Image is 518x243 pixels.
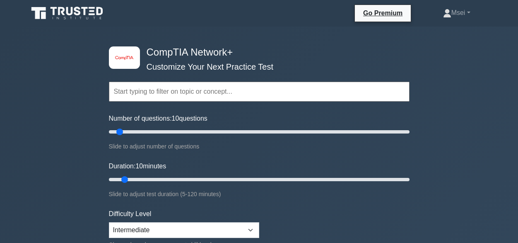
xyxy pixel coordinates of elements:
span: 10 [172,115,179,122]
div: Slide to adjust number of questions [109,141,410,151]
input: Start typing to filter on topic or concept... [109,82,410,102]
a: Msei [423,5,490,21]
label: Number of questions: questions [109,114,207,124]
span: 10 [135,163,143,170]
h4: CompTIA Network+ [143,46,369,58]
label: Duration: minutes [109,161,166,171]
div: Slide to adjust test duration (5-120 minutes) [109,189,410,199]
a: Go Premium [358,8,407,18]
label: Difficulty Level [109,209,152,219]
